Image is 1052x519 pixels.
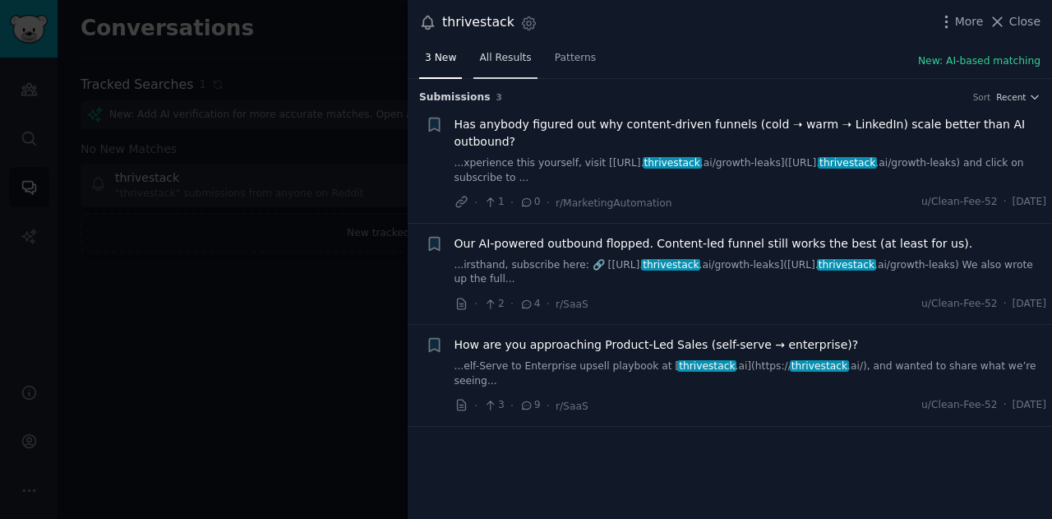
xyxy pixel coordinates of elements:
[519,297,540,312] span: 4
[556,197,672,209] span: r/MarketingAutomation
[556,401,588,412] span: r/SaaS
[473,45,537,79] a: All Results
[989,13,1040,30] button: Close
[496,92,502,102] span: 3
[547,295,550,313] span: ·
[1004,297,1007,312] span: ·
[918,54,1040,69] button: New: AI-based matching
[474,194,478,211] span: ·
[1009,13,1040,30] span: Close
[817,259,876,271] span: thrivestack
[510,295,514,313] span: ·
[921,297,998,312] span: u/Clean-Fee-52
[938,13,984,30] button: More
[643,157,702,169] span: thrivestack
[442,12,514,33] div: thrivestack
[677,360,736,372] span: thrivestack
[454,156,1047,185] a: ...xperience this yourself, visit [[URL].thrivestack.ai/growth-leaks]([URL].thrivestack.ai/growth...
[1013,398,1046,413] span: [DATE]
[1004,398,1007,413] span: ·
[547,397,550,415] span: ·
[996,91,1040,103] button: Recent
[419,45,462,79] a: 3 New
[479,51,531,66] span: All Results
[549,45,602,79] a: Patterns
[454,235,973,253] a: Our AI-powered outbound flopped. Content-led funnel still works the best (at least for us).
[955,13,984,30] span: More
[1013,195,1046,210] span: [DATE]
[547,194,550,211] span: ·
[519,195,540,210] span: 0
[555,51,596,66] span: Patterns
[510,397,514,415] span: ·
[973,91,991,103] div: Sort
[483,398,504,413] span: 3
[454,116,1047,151] a: Has anybody figured out why content-driven funnels (cold ➝ warm ➝ LinkedIn) scale better than AI ...
[454,258,1047,287] a: ...irsthand, subscribe here: 🔗 [[URL].thrivestack.ai/growth-leaks]([URL].thrivestack.ai/growth-le...
[818,157,877,169] span: thrivestack
[419,90,491,105] span: Submission s
[425,51,456,66] span: 3 New
[454,359,1047,388] a: ...elf-Serve to Enterprise upsell playbook at [thrivestack.ai](https://thrivestack.ai/), and want...
[641,259,700,271] span: thrivestack
[790,360,849,372] span: thrivestack
[483,195,504,210] span: 1
[510,194,514,211] span: ·
[474,295,478,313] span: ·
[474,397,478,415] span: ·
[483,297,504,312] span: 2
[1013,297,1046,312] span: [DATE]
[454,336,859,354] a: How are you approaching Product-Led Sales (self-serve → enterprise)?
[921,195,998,210] span: u/Clean-Fee-52
[996,91,1026,103] span: Recent
[556,299,588,310] span: r/SaaS
[921,398,998,413] span: u/Clean-Fee-52
[519,398,540,413] span: 9
[1004,195,1007,210] span: ·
